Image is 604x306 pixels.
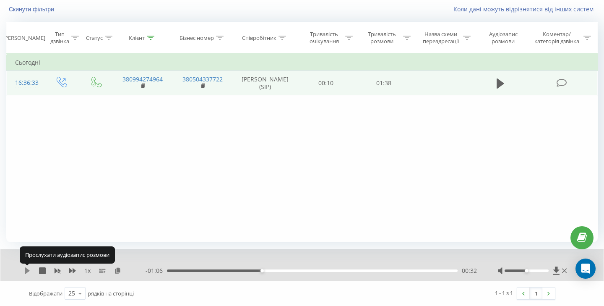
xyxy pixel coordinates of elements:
[122,75,163,83] a: 380994274964
[84,267,91,275] span: 1 x
[525,269,528,272] div: Accessibility label
[260,269,264,272] div: Accessibility label
[453,5,598,13] a: Коли дані можуть відрізнятися вiд інших систем
[129,34,145,42] div: Клієнт
[7,54,598,71] td: Сьогодні
[297,71,355,95] td: 00:10
[420,31,461,45] div: Назва схеми переадресації
[355,71,413,95] td: 01:38
[3,34,45,42] div: [PERSON_NAME]
[20,246,115,263] div: Прослухати аудіозапис розмови
[480,31,526,45] div: Аудіозапис розмови
[29,290,62,297] span: Відображати
[15,75,35,91] div: 16:36:33
[242,34,276,42] div: Співробітник
[6,5,58,13] button: Скинути фільтри
[68,289,75,298] div: 25
[180,34,214,42] div: Бізнес номер
[146,267,167,275] span: - 01:06
[462,267,477,275] span: 00:32
[86,34,103,42] div: Статус
[575,259,596,279] div: Open Intercom Messenger
[530,288,542,299] a: 1
[50,31,69,45] div: Тип дзвінка
[362,31,401,45] div: Тривалість розмови
[495,289,513,297] div: 1 - 1 з 1
[305,31,344,45] div: Тривалість очікування
[532,31,581,45] div: Коментар/категорія дзвінка
[233,71,297,95] td: [PERSON_NAME] (SIP)
[88,290,134,297] span: рядків на сторінці
[182,75,223,83] a: 380504337722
